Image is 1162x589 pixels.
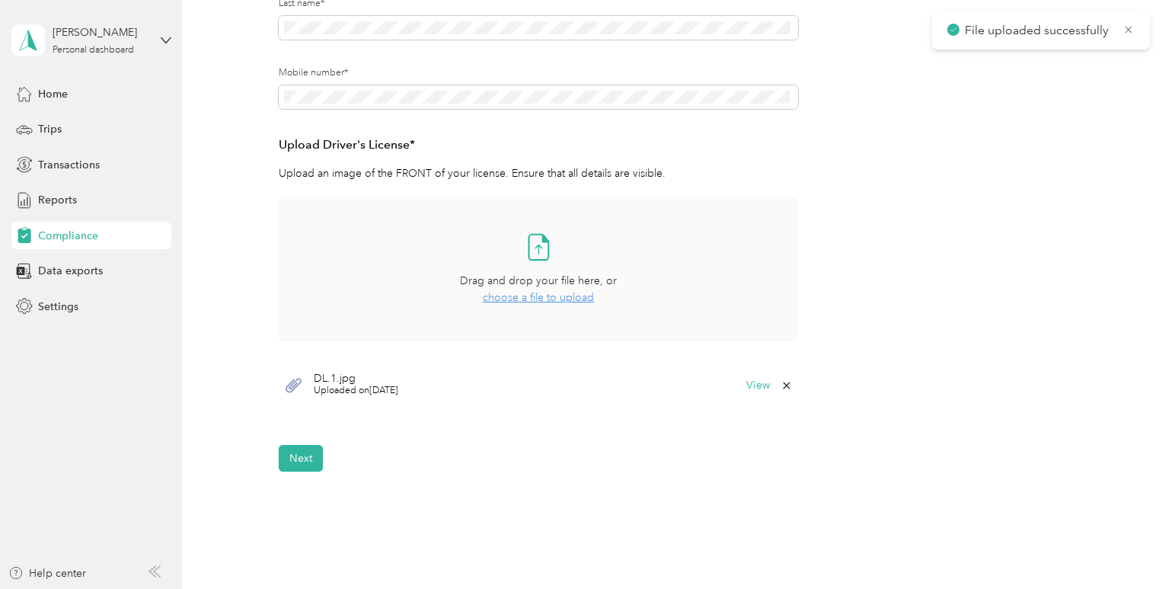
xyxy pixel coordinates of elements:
p: File uploaded successfully [965,21,1112,40]
div: [PERSON_NAME] [53,24,148,40]
span: DL.1.jpg [314,373,398,384]
span: choose a file to upload [483,291,594,304]
span: Home [38,86,68,102]
h3: Upload Driver's License* [279,136,798,155]
button: Next [279,445,323,472]
button: View [746,380,770,391]
span: Uploaded on [DATE] [314,384,398,398]
span: Drag and drop your file here, or [460,274,617,287]
span: Reports [38,192,77,208]
p: Upload an image of the FRONT of your license. Ensure that all details are visible. [279,165,798,181]
span: Drag and drop your file here, orchoose a file to upload [279,198,797,341]
label: Mobile number* [279,66,798,80]
span: Trips [38,121,62,137]
span: Data exports [38,263,103,279]
span: Transactions [38,157,100,173]
span: Compliance [38,228,98,244]
iframe: Everlance-gr Chat Button Frame [1077,504,1162,589]
span: Settings [38,299,78,315]
div: Personal dashboard [53,46,134,55]
button: Help center [8,565,86,581]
